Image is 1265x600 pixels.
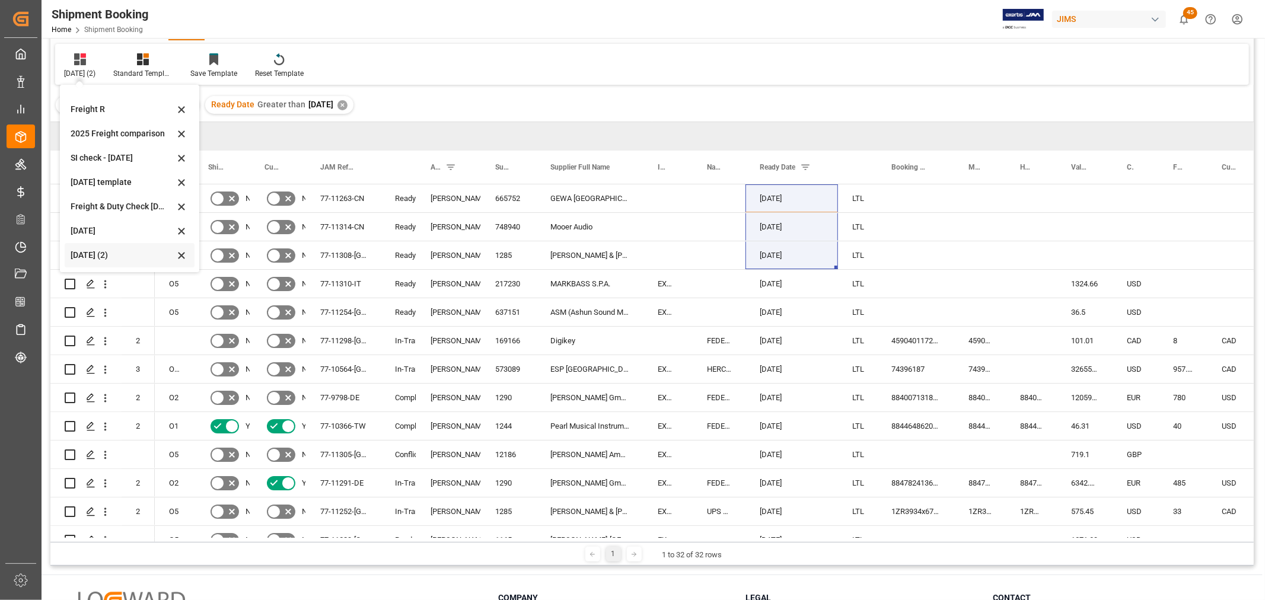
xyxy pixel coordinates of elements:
div: EXW [GEOGRAPHIC_DATA] [GEOGRAPHIC_DATA] [GEOGRAPHIC_DATA] [643,298,693,326]
div: 884782413667 [877,469,954,497]
div: 77-11298-[GEOGRAPHIC_DATA] [306,327,381,355]
span: Yes [246,413,259,440]
div: CAD [1207,497,1262,525]
span: Master [PERSON_NAME] of Lading Number [968,163,981,171]
div: [DATE] [745,412,838,440]
div: [DATE] [745,184,838,212]
div: [DATE] [745,355,838,383]
span: Yes [302,470,315,497]
div: CAD [1113,327,1159,355]
div: 77-11254-[GEOGRAPHIC_DATA] [306,298,381,326]
div: EXW [GEOGRAPHIC_DATA] [GEOGRAPHIC_DATA] [GEOGRAPHIC_DATA] [643,526,693,554]
span: Booking Number [891,163,929,171]
span: Value (1) [1071,163,1088,171]
span: No [246,213,255,241]
div: [DATE] [745,327,838,355]
div: 573089 [481,355,536,383]
div: [PERSON_NAME] [431,242,467,269]
div: LTL [852,327,863,355]
div: 101.01 [1057,327,1113,355]
div: O1 [155,412,194,440]
div: 77-11252-[GEOGRAPHIC_DATA] [306,497,381,525]
div: In-Transit [395,327,402,355]
span: No [302,327,311,355]
div: [PERSON_NAME] GmbH [536,469,643,497]
div: Ready [395,270,402,298]
span: No [302,441,311,468]
div: FEDEX INTERNATIONAL ECONOMY [693,327,745,355]
div: 77-11291-DE [306,469,381,497]
div: JIMS [1052,11,1166,28]
span: No [302,498,311,525]
div: Standard Templates [113,68,173,79]
div: USD [1207,384,1262,411]
div: [DATE] [71,225,174,237]
div: [PERSON_NAME] [431,327,467,355]
div: [PERSON_NAME] [431,526,467,554]
div: 1285 [481,497,536,525]
div: EXW [GEOGRAPHIC_DATA], [643,355,693,383]
div: 719.1 [1057,441,1113,468]
div: 77-9798-DE [306,384,381,411]
div: 12186 [481,441,536,468]
div: [DATE] template [71,176,174,189]
div: 1 to 32 of 32 rows [662,549,722,561]
div: 2 [122,327,155,355]
span: Currency (freight quote) [1222,163,1237,171]
span: Shipping instructions SENT [208,163,225,171]
span: Greater than [257,100,305,109]
div: O2 [155,384,194,411]
div: 217230 [481,270,536,298]
span: No [302,299,311,326]
div: 459040117255 [877,327,954,355]
div: [DATE] [745,384,838,411]
div: Press SPACE to select this row. [50,469,155,497]
div: [PERSON_NAME] [431,299,467,326]
div: [PERSON_NAME] [431,413,467,440]
div: 884007131880 [877,384,954,411]
span: Supplier Number [495,163,511,171]
div: LTL [852,213,863,241]
div: 1ZR3934x6791192488 [1006,497,1057,525]
div: 884782413667 [1006,469,1057,497]
div: Completed [395,413,402,440]
div: 77-11310-IT [306,270,381,298]
div: LTL [852,526,863,554]
div: [PERSON_NAME] [431,213,467,241]
div: In-Transit [395,498,402,525]
div: 74396187 [954,355,1006,383]
span: No [246,356,255,383]
div: Ready [395,242,402,269]
span: No [246,327,255,355]
div: HERCULES [693,355,745,383]
div: 2 [122,412,155,440]
div: 1 [606,547,621,561]
div: Pearl Musical Instrument [536,412,643,440]
div: LTL [852,185,863,212]
div: [DATE] [745,213,838,241]
div: LTL [852,384,863,411]
img: Exertis%20JAM%20-%20Email%20Logo.jpg_1722504956.jpg [1003,9,1044,30]
div: CAD [1207,355,1262,383]
span: Freight Quote [1173,163,1183,171]
div: LTL [852,470,863,497]
div: Press SPACE to select this row. [50,270,155,298]
div: Freight R [71,103,174,116]
span: No [302,526,311,554]
div: 637151 [481,298,536,326]
span: No [246,498,255,525]
div: O5 [155,270,194,298]
div: O2,O5 [155,355,194,383]
div: In-Transit [395,470,402,497]
div: O5 [155,526,194,554]
span: [DATE] [308,100,333,109]
div: Press SPACE to select this row. [50,497,155,526]
div: 1271.39 [1057,526,1113,554]
div: Press SPACE to select this row. [50,298,155,327]
div: EXW Genoa [GEOGRAPHIC_DATA] IT [643,270,693,298]
div: 77-10366-TW [306,412,381,440]
div: 1324.66 [1057,270,1113,298]
div: USD [1113,355,1159,383]
div: UPS ECONOMY [693,497,745,525]
div: [DATE] [745,526,838,554]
